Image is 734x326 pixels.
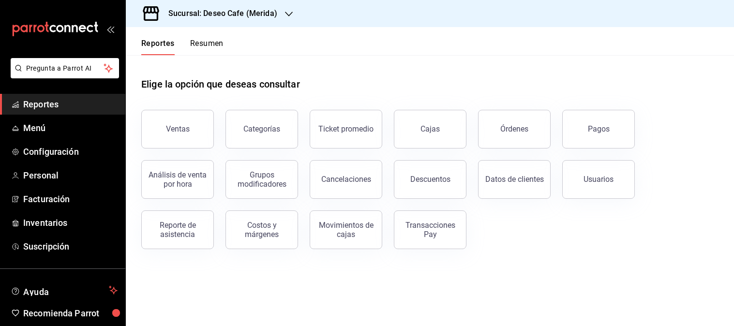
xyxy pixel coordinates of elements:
[232,221,292,239] div: Costos y márgenes
[161,8,277,19] h3: Sucursal: Deseo Cafe (Merida)
[148,221,208,239] div: Reporte de asistencia
[23,193,118,206] span: Facturación
[562,110,635,148] button: Pagos
[316,221,376,239] div: Movimientos de cajas
[420,123,440,135] div: Cajas
[166,124,190,133] div: Ventas
[106,25,114,33] button: open_drawer_menu
[394,210,466,249] button: Transacciones Pay
[321,175,371,184] div: Cancelaciones
[141,39,175,55] button: Reportes
[310,160,382,199] button: Cancelaciones
[232,170,292,189] div: Grupos modificadores
[588,124,610,133] div: Pagos
[225,160,298,199] button: Grupos modificadores
[310,210,382,249] button: Movimientos de cajas
[23,216,118,229] span: Inventarios
[243,124,280,133] div: Categorías
[225,110,298,148] button: Categorías
[141,160,214,199] button: Análisis de venta por hora
[394,110,466,148] a: Cajas
[584,175,614,184] div: Usuarios
[410,175,450,184] div: Descuentos
[318,124,374,133] div: Ticket promedio
[141,39,224,55] div: navigation tabs
[225,210,298,249] button: Costos y márgenes
[141,77,300,91] h1: Elige la opción que deseas consultar
[23,284,105,296] span: Ayuda
[11,58,119,78] button: Pregunta a Parrot AI
[23,169,118,182] span: Personal
[400,221,460,239] div: Transacciones Pay
[141,110,214,148] button: Ventas
[23,98,118,111] span: Reportes
[562,160,635,199] button: Usuarios
[190,39,224,55] button: Resumen
[310,110,382,148] button: Ticket promedio
[485,175,544,184] div: Datos de clientes
[23,145,118,158] span: Configuración
[394,160,466,199] button: Descuentos
[148,170,208,189] div: Análisis de venta por hora
[7,70,119,80] a: Pregunta a Parrot AI
[478,110,551,148] button: Órdenes
[23,240,118,253] span: Suscripción
[23,307,118,320] span: Recomienda Parrot
[141,210,214,249] button: Reporte de asistencia
[26,63,104,74] span: Pregunta a Parrot AI
[23,121,118,134] span: Menú
[500,124,528,133] div: Órdenes
[478,160,551,199] button: Datos de clientes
